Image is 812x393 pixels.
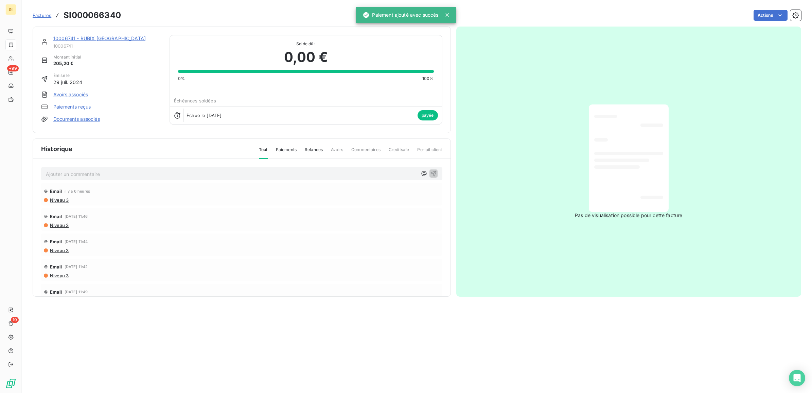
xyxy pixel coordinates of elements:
span: Email [50,264,63,269]
span: Email [50,214,63,219]
span: Échue le [DATE] [187,113,222,118]
span: [DATE] 11:49 [65,290,88,294]
div: GI [5,4,16,15]
span: Niveau 3 [49,273,69,278]
div: Open Intercom Messenger [789,370,805,386]
span: il y a 6 heures [65,189,90,193]
a: 10006741 - RUBIX [GEOGRAPHIC_DATA] [53,35,146,41]
span: Email [50,239,63,244]
span: Email [50,189,63,194]
h3: SI000066340 [64,9,121,21]
img: Logo LeanPay [5,378,16,389]
span: Commentaires [351,147,381,158]
span: Paiements [276,147,297,158]
span: Factures [33,13,51,18]
span: [DATE] 11:46 [65,214,88,218]
span: Creditsafe [389,147,409,158]
span: payée [418,110,438,120]
a: Factures [33,12,51,19]
div: Paiement ajouté avec succès [363,9,438,21]
span: Émise le [53,72,82,79]
a: Documents associés [53,116,100,122]
a: Avoirs associés [53,91,88,98]
span: Avoirs [331,147,343,158]
span: 205,20 € [53,60,81,67]
a: Paiements reçus [53,103,91,110]
span: Montant initial [53,54,81,60]
span: Portail client [417,147,442,158]
span: Niveau 3 [49,248,69,253]
button: Actions [754,10,788,21]
span: Tout [259,147,268,159]
span: 29 juil. 2024 [53,79,82,86]
span: [DATE] 11:42 [65,265,88,269]
span: Pas de visualisation possible pour cette facture [575,212,682,219]
span: [DATE] 11:44 [65,240,88,244]
span: 10006741 [53,43,161,49]
span: Niveau 3 [49,223,69,228]
span: Échéances soldées [174,98,216,103]
span: Email [50,289,63,295]
span: 0% [178,76,185,82]
span: 0,00 € [284,47,328,67]
span: 10 [11,317,19,323]
span: +99 [7,65,19,71]
span: Relances [305,147,323,158]
span: 100% [422,76,434,82]
span: Solde dû : [178,41,434,47]
span: Niveau 3 [49,197,69,203]
span: Historique [41,144,73,153]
